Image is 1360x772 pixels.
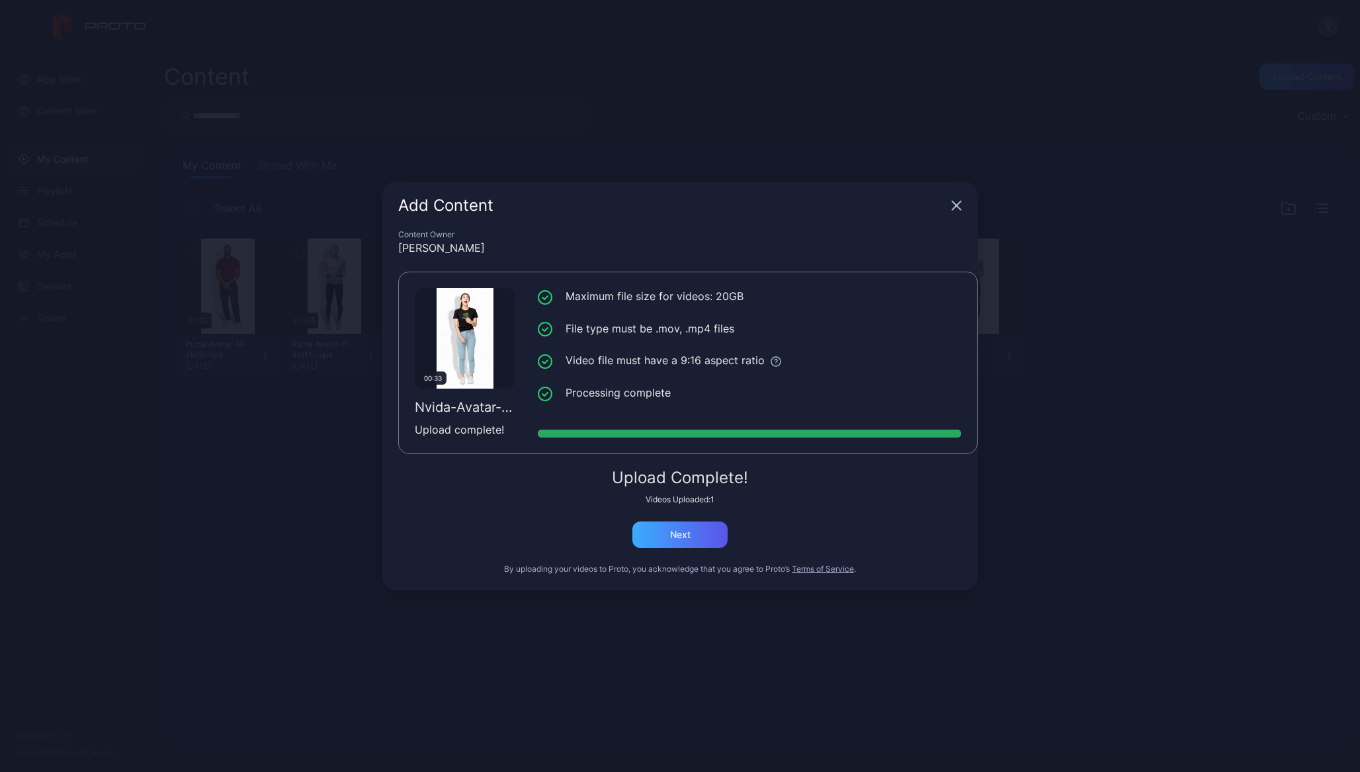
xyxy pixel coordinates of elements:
[398,494,962,505] div: Videos Uploaded: 1
[538,321,961,337] li: File type must be .mov, .mp4 files
[419,371,446,385] div: 00:33
[398,198,946,213] div: Add Content
[415,422,515,438] div: Upload complete!
[398,564,962,574] div: By uploading your videos to Proto, you acknowledge that you agree to Proto’s .
[538,385,961,401] li: Processing complete
[792,564,854,574] button: Terms of Service
[398,470,962,486] div: Upload Complete!
[398,229,962,240] div: Content Owner
[670,529,691,540] div: Next
[398,240,962,256] div: [PERSON_NAME]
[538,288,961,305] li: Maximum file size for videos: 20GB
[632,521,728,548] button: Next
[538,352,961,369] li: Video file must have a 9:16 aspect ratio
[415,399,515,415] div: Nvida-Avatar-B2.mp4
